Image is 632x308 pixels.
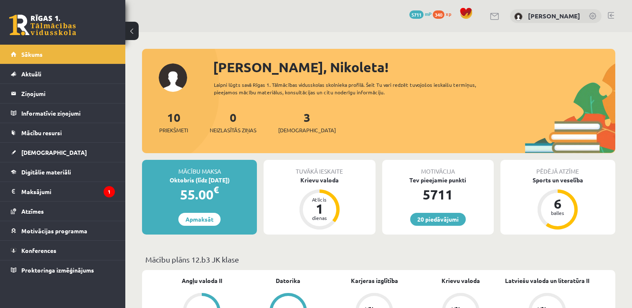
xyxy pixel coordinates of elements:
a: Karjeras izglītība [351,276,398,285]
a: Informatīvie ziņojumi [11,104,115,123]
span: Digitālie materiāli [21,168,71,176]
legend: Ziņojumi [21,84,115,103]
div: Laipni lūgts savā Rīgas 1. Tālmācības vidusskolas skolnieka profilā. Šeit Tu vari redzēt tuvojošo... [214,81,498,96]
div: Oktobris (līdz [DATE]) [142,176,257,184]
span: Sākums [21,50,43,58]
div: Pēdējā atzīme [500,160,615,176]
div: Motivācija [382,160,494,176]
div: 55.00 [142,184,257,204]
div: Atlicis [307,197,332,202]
div: [PERSON_NAME], Nikoleta! [213,57,615,77]
a: Digitālie materiāli [11,162,115,182]
a: 0Neizlasītās ziņas [210,110,256,134]
span: € [213,184,219,196]
a: Mācību resursi [11,123,115,142]
span: [DEMOGRAPHIC_DATA] [278,126,336,134]
div: Tev pieejamie punkti [382,176,494,184]
div: 1 [307,202,332,215]
a: 340 xp [433,10,455,17]
a: Aktuāli [11,64,115,83]
span: Motivācijas programma [21,227,87,235]
span: [DEMOGRAPHIC_DATA] [21,149,87,156]
a: 10Priekšmeti [159,110,188,134]
a: Datorika [276,276,300,285]
a: Proktoringa izmēģinājums [11,260,115,280]
i: 1 [104,186,115,197]
a: 20 piedāvājumi [410,213,466,226]
legend: Maksājumi [21,182,115,201]
a: Rīgas 1. Tālmācības vidusskola [9,15,76,35]
span: Mācību resursi [21,129,62,136]
span: xp [446,10,451,17]
div: 6 [545,197,570,210]
a: Konferences [11,241,115,260]
a: Latviešu valoda un literatūra II [505,276,589,285]
div: dienas [307,215,332,220]
a: Ziņojumi [11,84,115,103]
span: 5711 [409,10,424,19]
a: Motivācijas programma [11,221,115,240]
a: Angļu valoda II [182,276,222,285]
a: Krievu valoda Atlicis 1 dienas [264,176,375,231]
span: Proktoringa izmēģinājums [21,266,94,274]
a: [PERSON_NAME] [528,12,580,20]
span: Konferences [21,247,56,254]
div: Sports un veselība [500,176,615,184]
span: 340 [433,10,444,19]
div: Krievu valoda [264,176,375,184]
a: Maksājumi1 [11,182,115,201]
a: Sports un veselība 6 balles [500,176,615,231]
div: balles [545,210,570,215]
span: Atzīmes [21,207,44,215]
span: Neizlasītās ziņas [210,126,256,134]
span: Aktuāli [21,70,41,78]
div: 5711 [382,184,494,204]
a: [DEMOGRAPHIC_DATA] [11,143,115,162]
div: Tuvākā ieskaite [264,160,375,176]
a: 5711 mP [409,10,431,17]
legend: Informatīvie ziņojumi [21,104,115,123]
span: Priekšmeti [159,126,188,134]
a: Apmaksāt [178,213,221,226]
p: Mācību plāns 12.b3 JK klase [145,254,612,265]
span: mP [425,10,431,17]
a: Atzīmes [11,202,115,221]
div: Mācību maksa [142,160,257,176]
a: Krievu valoda [442,276,480,285]
a: 3[DEMOGRAPHIC_DATA] [278,110,336,134]
a: Sākums [11,45,115,64]
img: Nikoleta Zamarjonova [514,13,523,21]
